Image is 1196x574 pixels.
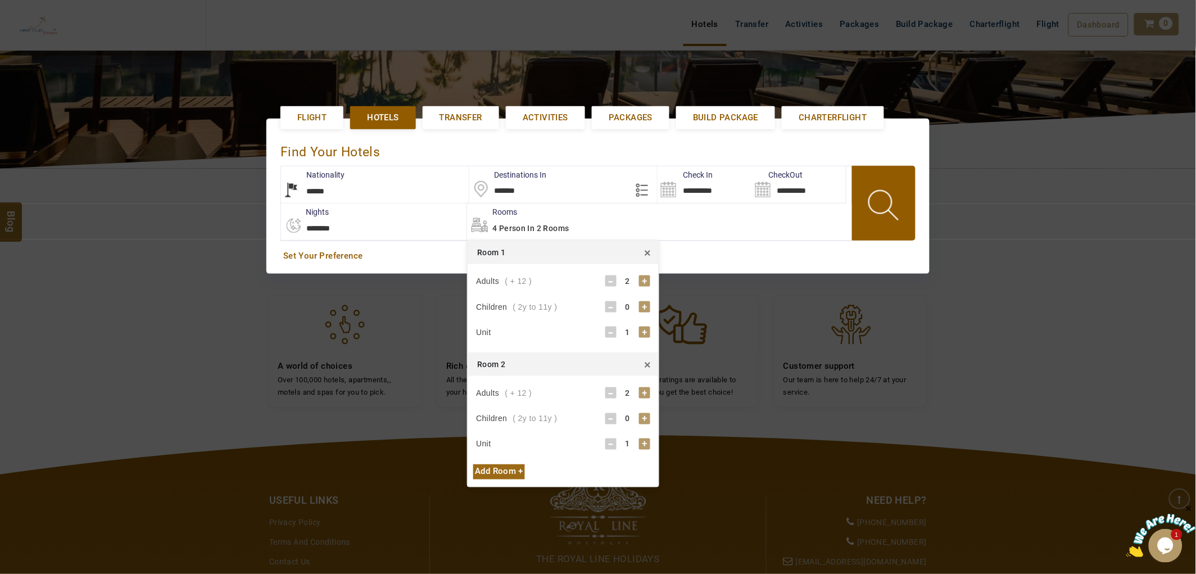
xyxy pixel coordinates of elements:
[476,275,532,287] div: Adults
[281,169,345,180] label: Nationality
[440,112,482,124] span: Transfer
[752,166,846,203] input: Search
[476,439,497,450] div: Unit
[617,275,639,287] div: 2
[423,106,499,129] a: Transfer
[693,112,758,124] span: Build Package
[617,301,639,313] div: 0
[592,106,669,129] a: Packages
[617,439,639,450] div: 1
[639,387,650,399] div: +
[469,169,547,180] label: Destinations In
[367,112,398,124] span: Hotels
[280,106,343,129] a: Flight
[350,106,415,129] a: Hotels
[523,112,568,124] span: Activities
[609,112,653,124] span: Packages
[782,106,884,129] a: Charterflight
[1126,504,1196,557] iframe: chat widget
[467,206,517,218] label: Rooms
[297,112,327,124] span: Flight
[492,224,569,233] span: 4 Person in 2 Rooms
[477,248,505,257] span: Room 1
[505,388,532,397] span: ( + 12 )
[280,206,329,218] label: nights
[513,414,558,423] span: ( 2y to 11y )
[476,301,557,313] div: Children
[799,112,867,124] span: Charterflight
[476,327,497,338] div: Unit
[658,166,751,203] input: Search
[605,439,617,450] div: -
[639,439,650,450] div: +
[752,169,803,180] label: CheckOut
[605,275,617,287] div: -
[658,169,713,180] label: Check In
[476,387,532,399] div: Adults
[477,360,505,369] span: Room 2
[639,275,650,287] div: +
[505,277,532,286] span: ( + 12 )
[639,301,650,313] div: +
[283,250,913,262] a: Set Your Preference
[605,327,617,338] div: -
[676,106,775,129] a: Build Package
[617,413,639,424] div: 0
[645,244,651,261] span: ×
[280,133,916,166] div: Find Your Hotels
[617,327,639,338] div: 1
[605,413,617,424] div: -
[506,106,585,129] a: Activities
[605,387,617,399] div: -
[639,327,650,338] div: +
[639,413,650,424] div: +
[476,413,557,424] div: Children
[473,464,525,480] div: Add Room +
[617,387,639,399] div: 2
[605,301,617,313] div: -
[645,356,651,373] span: ×
[513,302,558,311] span: ( 2y to 11y )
